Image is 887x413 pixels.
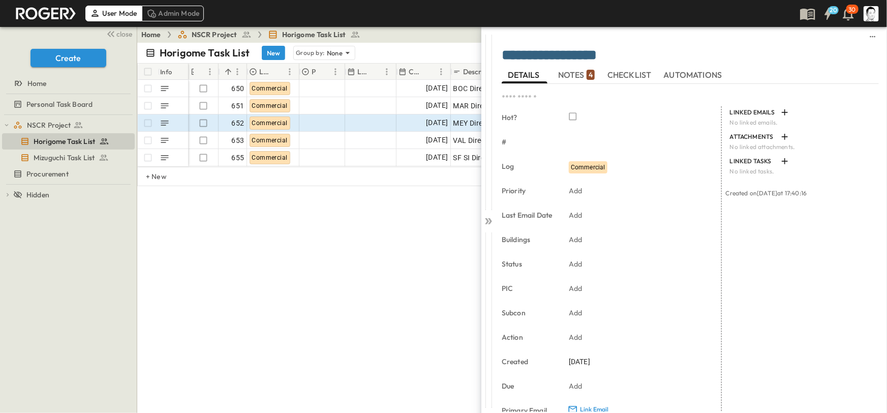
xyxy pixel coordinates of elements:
p: No linked tasks. [730,167,873,175]
p: Last Email Date [502,210,555,220]
p: 4 [589,70,593,80]
p: Add [569,308,583,318]
p: Log [502,161,555,171]
p: Horigome Task List [160,46,250,60]
span: [DATE] [569,357,590,367]
span: NOTES [558,71,595,80]
button: New [262,46,285,60]
p: Add [569,234,583,245]
button: Sort [424,66,435,77]
span: NSCR Project [27,120,71,130]
img: Profile Picture [864,6,879,21]
p: Created [502,357,555,367]
p: Buildings [502,234,555,245]
span: SF SI Direct Norden [453,153,517,163]
button: Sort [370,66,381,77]
span: Horigome Task List [282,29,346,40]
span: [DATE] [426,117,448,129]
button: Menu [284,66,296,78]
div: test [2,117,135,133]
p: Priority [502,186,555,196]
p: Add [569,283,583,293]
p: 30 [849,6,856,14]
button: sidedrawer-menu [867,31,879,43]
p: Status [502,259,555,269]
span: Commercial [252,85,288,92]
div: Info [160,57,172,86]
a: Home [141,29,161,40]
span: [DATE] [426,134,448,146]
button: Menu [329,66,342,78]
p: No linked emails. [730,119,873,127]
button: Menu [204,66,216,78]
h6: 20 [830,6,838,14]
span: close [117,29,133,39]
span: AUTOMATIONS [664,71,724,80]
span: Horigome Task List [34,136,95,146]
span: DETAILS [508,71,541,80]
button: Sort [196,66,207,77]
span: Commercial [252,120,288,127]
button: Create [30,49,106,67]
p: + New [146,171,152,182]
p: Subcon [502,308,555,318]
div: Info [158,64,189,80]
span: MEY Direct Norden [453,118,515,128]
p: Add [569,186,583,196]
span: MAR Direct Norden [453,101,516,111]
p: Add [569,259,583,269]
p: Priority [312,67,316,77]
button: Sort [318,66,329,77]
p: Due [502,381,555,391]
button: Sort [223,66,234,77]
div: test [2,96,135,112]
span: 653 [231,135,244,145]
div: test [2,150,135,166]
nav: breadcrumbs [141,29,366,40]
span: [DATE] [426,82,448,94]
div: test [2,133,135,150]
p: LINKED TASKS [730,157,777,165]
span: 650 [231,83,244,94]
span: NSCR Project [192,29,237,40]
p: PIC [502,283,555,293]
span: 651 [231,101,244,111]
p: Last Email Date [357,67,368,77]
span: BOC Direct Norden [453,83,515,94]
p: Log [259,67,270,77]
button: Menu [381,66,393,78]
span: Mizuguchi Task List [34,153,95,163]
p: Group by: [296,48,325,58]
span: [DATE] [426,100,448,111]
p: Add [569,381,583,391]
span: Created on [DATE] at 17:40:16 [726,189,807,197]
button: Sort [272,66,284,77]
span: Hidden [26,190,49,200]
span: Commercial [252,154,288,161]
p: Action [502,332,555,342]
p: None [327,48,343,58]
button: Menu [231,66,243,78]
span: Commercial [252,102,288,109]
p: ATTACHMENTS [730,133,777,141]
span: Procurement [26,169,69,179]
span: Personal Task Board [26,99,93,109]
p: Add [569,332,583,342]
span: [DATE] [426,152,448,163]
p: Add [569,210,583,220]
p: Hot? [502,112,555,123]
button: Menu [435,66,447,78]
span: Home [27,78,47,88]
p: # [502,137,555,147]
div: Admin Mode [142,6,204,21]
span: 652 [231,118,244,128]
div: User Mode [85,6,142,21]
p: Created [409,67,422,77]
span: Commercial [252,137,288,144]
span: CHECKLIST [607,71,654,80]
p: No linked attachments. [730,143,873,151]
span: 655 [231,153,244,163]
p: LINKED EMAILS [730,108,777,116]
span: VAL Direct Norden [453,135,514,145]
p: Description [463,67,500,77]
